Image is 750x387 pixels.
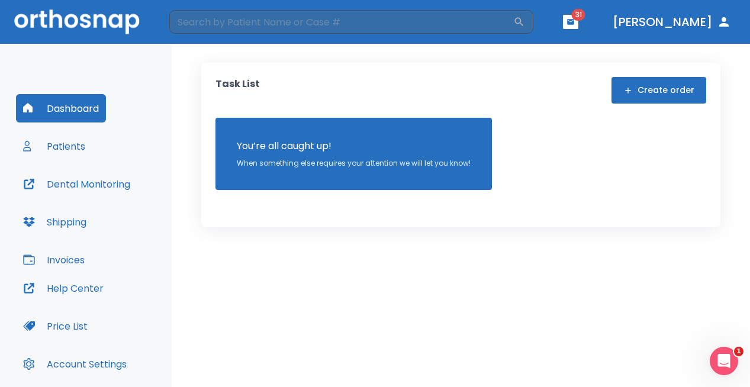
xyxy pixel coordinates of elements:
p: You’re all caught up! [237,139,471,153]
button: Account Settings [16,350,134,378]
p: Task List [215,77,260,104]
img: Orthosnap [14,9,140,34]
button: Shipping [16,208,94,236]
button: Help Center [16,274,111,302]
button: Dashboard [16,94,106,122]
button: Invoices [16,246,92,274]
p: When something else requires your attention we will let you know! [237,158,471,169]
span: 1 [734,347,743,356]
input: Search by Patient Name or Case # [169,10,513,34]
button: Patients [16,132,92,160]
button: [PERSON_NAME] [608,11,736,33]
iframe: Intercom live chat [710,347,738,375]
button: Price List [16,312,95,340]
button: Dental Monitoring [16,170,137,198]
button: Create order [611,77,706,104]
span: 31 [572,9,585,21]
